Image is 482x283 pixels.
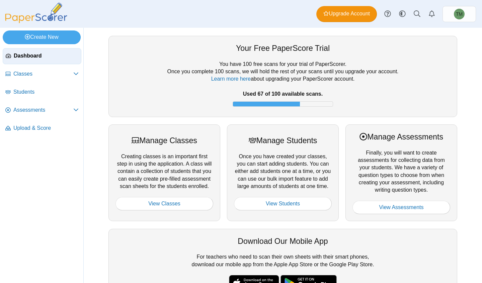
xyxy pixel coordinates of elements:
[3,84,81,100] a: Students
[14,52,78,60] span: Dashboard
[13,106,73,114] span: Assessments
[234,197,332,210] a: View Students
[115,43,450,54] div: Your Free PaperScore Trial
[234,135,332,146] div: Manage Students
[3,18,70,24] a: PaperScorer
[352,131,450,142] div: Manage Assessments
[345,124,457,221] div: Finally, you will want to create assessments for collecting data from your students. We have a va...
[3,120,81,136] a: Upload & Score
[456,12,463,16] span: Tyrone Philippe Mauricio
[211,76,251,82] a: Learn more here
[454,9,465,19] span: Tyrone Philippe Mauricio
[115,61,450,110] div: You have 100 free scans for your trial of PaperScorer. Once you complete 100 scans, we will hold ...
[424,7,439,21] a: Alerts
[13,88,79,96] span: Students
[243,91,323,97] b: Used 67 of 100 available scans.
[3,102,81,118] a: Assessments
[3,48,81,64] a: Dashboard
[3,66,81,82] a: Classes
[13,70,73,78] span: Classes
[108,124,220,221] div: Creating classes is an important first step in using the application. A class will contain a coll...
[227,124,339,221] div: Once you have created your classes, you can start adding students. You can either add students on...
[316,6,377,22] a: Upgrade Account
[13,124,79,132] span: Upload & Score
[3,3,70,23] img: PaperScorer
[115,197,213,210] a: View Classes
[323,10,370,17] span: Upgrade Account
[115,135,213,146] div: Manage Classes
[352,201,450,214] a: View Assessments
[115,236,450,247] div: Download Our Mobile App
[3,30,81,44] a: Create New
[443,6,476,22] a: Tyrone Philippe Mauricio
